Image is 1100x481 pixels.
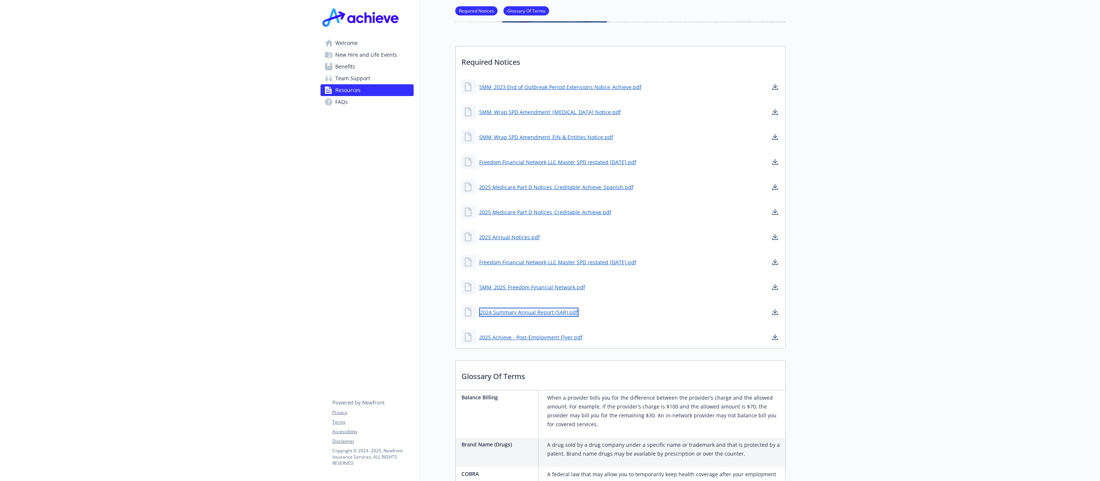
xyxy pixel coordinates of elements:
a: Resources [321,84,414,96]
a: Terms [332,419,413,425]
span: FAQs [335,96,348,108]
a: Freedom Financial Network LLC Master SPD restated [DATE].pdf [479,158,636,166]
a: SMM_2023 End of Outbreak Period Extensions Notice_Achieve.pdf [479,83,641,91]
a: Accessibility [332,428,413,435]
a: Freedom Financial Network LLC Master SPD restated [DATE].pdf [479,258,636,266]
span: Welcome [335,37,358,49]
a: 2025 Medicare Part D Notices_Creditable_Achieve_Spanish.pdf [479,183,633,191]
a: Disclaimer [332,438,413,445]
a: Required Notices [455,7,498,14]
p: Brand Name (Drugs) [461,441,535,448]
a: SMM_Wrap SPD Amendment_[MEDICAL_DATA] Notice.pdf [479,108,621,116]
span: Team Support [335,72,370,84]
a: download document [771,158,779,166]
p: When a provider bills you for the difference between the provider’s charge and the allowed amount... [547,393,782,429]
a: download document [771,333,779,342]
p: Glossary Of Terms [456,361,785,388]
a: 2025 Medicare Part D Notices_Creditable_Achieve.pdf [479,208,611,216]
p: Copyright © 2024 - 2025 , Newfront Insurance Services, ALL RIGHTS RESERVED [332,448,413,466]
a: download document [771,183,779,191]
a: Glossary Of Terms [503,7,549,14]
a: 2024 Summary Annual Report (SAR).pdf [479,308,579,317]
a: FAQs [321,96,414,108]
a: 2025 Annual Notices.pdf [479,233,540,241]
a: download document [771,132,779,141]
a: SMM_2025_Freedom Financial Network.pdf [479,283,585,291]
a: download document [771,233,779,241]
a: download document [771,107,779,116]
p: COBRA [461,470,535,478]
a: Welcome [321,37,414,49]
a: download document [771,82,779,91]
p: Required Notices [456,46,785,74]
a: 2025 Achieve - Post-Employment Flyer.pdf [479,333,583,341]
span: Resources [335,84,361,96]
a: SMM_Wrap SPD Amendment_EIN & Entities Notice.pdf [479,133,613,141]
span: Benefits [335,61,355,72]
p: A drug sold by a drug company under a specific name or trademark and that is protected by a paten... [547,441,782,458]
a: New Hire and Life Events [321,49,414,61]
a: Team Support [321,72,414,84]
a: download document [771,208,779,216]
a: Privacy [332,409,413,416]
a: Benefits [321,61,414,72]
p: Balance Billing [461,393,535,401]
a: download document [771,308,779,316]
a: download document [771,283,779,291]
a: download document [771,258,779,266]
span: New Hire and Life Events [335,49,397,61]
